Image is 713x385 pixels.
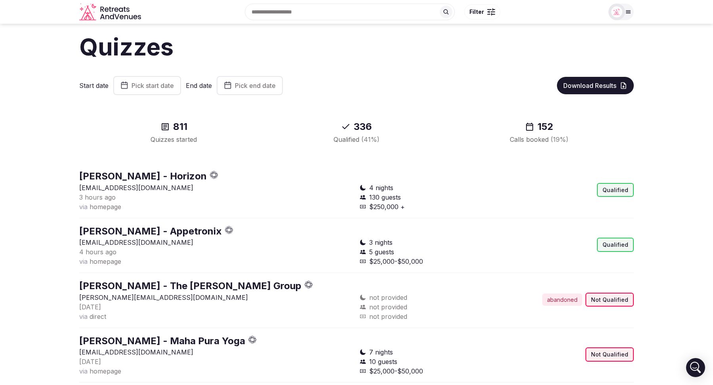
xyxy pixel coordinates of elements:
button: Pick start date [113,76,181,95]
a: [PERSON_NAME] - Maha Pura Yoga [79,335,245,347]
span: via [79,313,88,320]
div: Qualified [597,238,634,252]
h1: Quizzes [79,30,634,63]
label: End date [186,81,212,90]
div: 811 [92,120,255,133]
p: [PERSON_NAME][EMAIL_ADDRESS][DOMAIN_NAME] [79,293,353,302]
span: via [79,257,88,265]
a: [PERSON_NAME] - Appetronix [79,225,222,237]
button: 3 hours ago [79,192,116,202]
p: [EMAIL_ADDRESS][DOMAIN_NAME] [79,238,353,247]
button: Pick end date [217,76,283,95]
span: 3 hours ago [79,193,116,201]
div: Qualified [597,183,634,197]
span: [DATE] [79,358,101,366]
span: 7 nights [369,347,393,357]
button: [PERSON_NAME] - Horizon [79,170,207,183]
span: 10 guests [369,357,397,366]
span: 4 nights [369,183,393,192]
a: Visit the homepage [79,3,143,21]
span: 3 nights [369,238,393,247]
div: not provided [360,312,494,321]
div: 336 [275,120,438,133]
a: [PERSON_NAME] - The [PERSON_NAME] Group [79,280,301,292]
button: [DATE] [79,357,101,366]
span: [DATE] [79,303,101,311]
div: 152 [458,120,621,133]
div: abandoned [542,294,582,306]
button: 4 hours ago [79,247,116,257]
span: Pick end date [235,82,276,90]
span: Pick start date [132,82,174,90]
p: [EMAIL_ADDRESS][DOMAIN_NAME] [79,347,353,357]
div: Qualified [275,135,438,144]
span: homepage [90,367,121,375]
label: Start date [79,81,109,90]
span: Download Results [563,82,616,90]
button: [PERSON_NAME] - The [PERSON_NAME] Group [79,279,301,293]
span: homepage [90,257,121,265]
span: via [79,203,88,211]
span: direct [90,313,106,320]
span: homepage [90,203,121,211]
img: Matt Grant Oakes [611,6,622,17]
span: Filter [469,8,484,16]
button: [PERSON_NAME] - Maha Pura Yoga [79,334,245,348]
div: Not Qualified [585,293,634,307]
svg: Retreats and Venues company logo [79,3,143,21]
div: Calls booked [458,135,621,144]
button: Filter [464,4,500,19]
button: Download Results [557,77,634,94]
div: $25,000-$50,000 [360,366,494,376]
div: Not Qualified [585,347,634,362]
button: [DATE] [79,302,101,312]
div: Open Intercom Messenger [686,358,705,377]
span: not provided [369,302,407,312]
span: via [79,367,88,375]
div: $25,000-$50,000 [360,257,494,266]
a: [PERSON_NAME] - Horizon [79,170,207,182]
span: ( 19 %) [551,135,568,143]
span: 130 guests [369,192,401,202]
span: not provided [369,293,407,302]
p: [EMAIL_ADDRESS][DOMAIN_NAME] [79,183,353,192]
button: [PERSON_NAME] - Appetronix [79,225,222,238]
div: Quizzes started [92,135,255,144]
div: $250,000 + [360,202,494,212]
span: 4 hours ago [79,248,116,256]
span: 5 guests [369,247,394,257]
span: ( 41 %) [361,135,379,143]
